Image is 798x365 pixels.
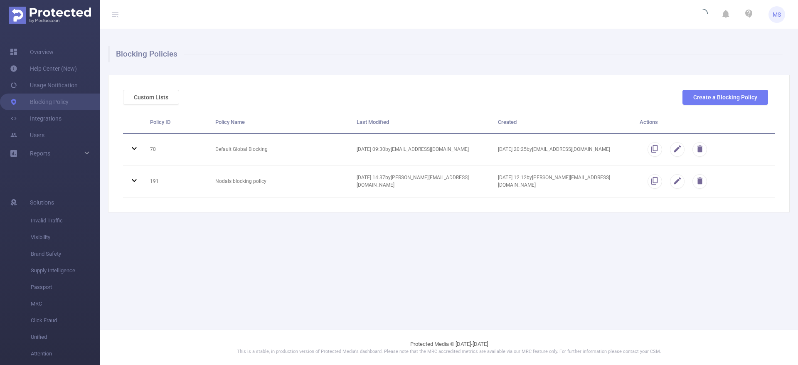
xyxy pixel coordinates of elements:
span: Reports [30,150,50,157]
span: Passport [31,279,100,296]
a: Integrations [10,110,62,127]
button: Custom Lists [123,90,179,105]
a: Reports [30,145,50,162]
a: Overview [10,44,54,60]
i: icon: loading [698,9,708,20]
a: Custom Lists [123,94,179,101]
img: Protected Media [9,7,91,24]
h1: Blocking Policies [108,46,783,62]
a: Blocking Policy [10,94,69,110]
span: Policy Name [215,119,245,125]
td: 191 [144,165,209,197]
span: Click Fraud [31,312,100,329]
p: This is a stable, in production version of Protected Media's dashboard. Please note that the MRC ... [121,348,777,355]
span: Visibility [31,229,100,246]
span: Created [498,119,517,125]
span: Attention [31,345,100,362]
span: MS [773,6,781,23]
a: Help Center (New) [10,60,77,77]
a: Users [10,127,44,143]
span: MRC [31,296,100,312]
span: Unified [31,329,100,345]
span: Brand Safety [31,246,100,262]
button: Create a Blocking Policy [682,90,768,105]
td: Nodals blocking policy [209,165,350,197]
span: Policy ID [150,119,170,125]
span: [DATE] 12:12 by [PERSON_NAME][EMAIL_ADDRESS][DOMAIN_NAME] [498,175,610,188]
span: Invalid Traffic [31,212,100,229]
span: Actions [640,119,658,125]
span: [DATE] 09:30 by [EMAIL_ADDRESS][DOMAIN_NAME] [357,146,469,152]
span: [DATE] 14:37 by [PERSON_NAME][EMAIL_ADDRESS][DOMAIN_NAME] [357,175,469,188]
span: Supply Intelligence [31,262,100,279]
td: Default Global Blocking [209,134,350,166]
span: Solutions [30,194,54,211]
span: Last Modified [357,119,389,125]
span: [DATE] 20:25 by [EMAIL_ADDRESS][DOMAIN_NAME] [498,146,610,152]
footer: Protected Media © [DATE]-[DATE] [100,330,798,365]
a: Usage Notification [10,77,78,94]
td: 70 [144,134,209,166]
